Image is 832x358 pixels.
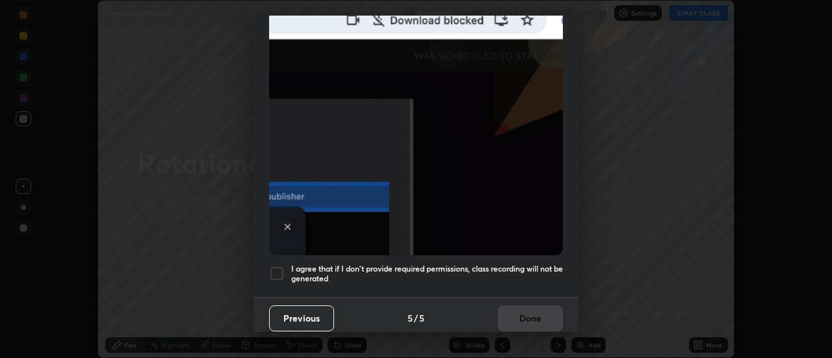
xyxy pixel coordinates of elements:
[269,305,334,331] button: Previous
[408,311,413,325] h4: 5
[419,311,424,325] h4: 5
[414,311,418,325] h4: /
[291,264,563,284] h5: I agree that if I don't provide required permissions, class recording will not be generated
